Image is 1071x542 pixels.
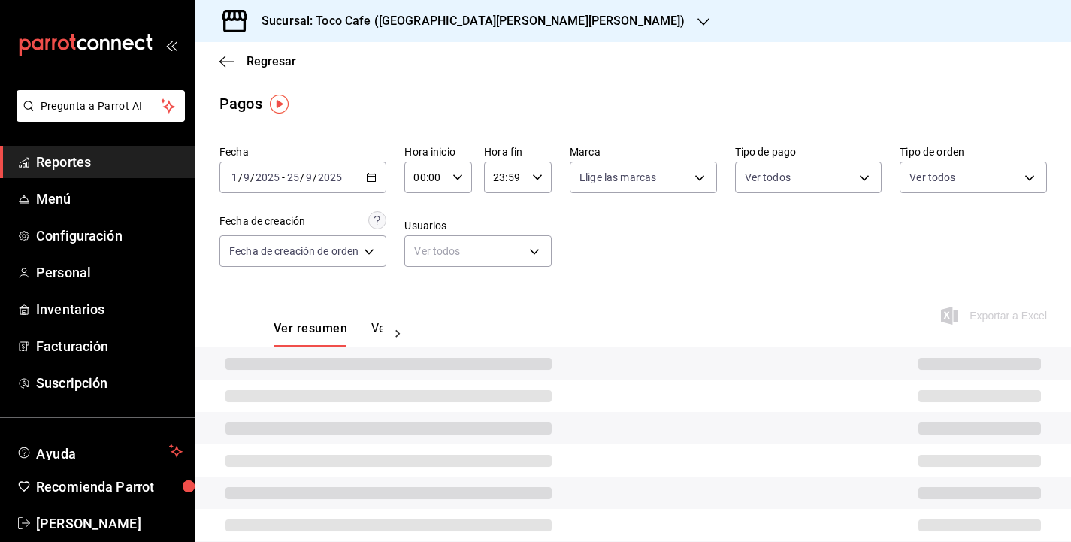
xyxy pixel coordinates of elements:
span: Suscripción [36,373,183,393]
span: / [300,171,304,183]
label: Marca [570,147,717,157]
span: - [282,171,285,183]
span: [PERSON_NAME] [36,513,183,534]
a: Pregunta a Parrot AI [11,109,185,125]
input: -- [243,171,250,183]
span: Ver todos [909,170,955,185]
span: Configuración [36,226,183,246]
span: Regresar [247,54,296,68]
span: Recomienda Parrot [36,477,183,497]
input: -- [305,171,313,183]
button: Regresar [219,54,296,68]
span: / [313,171,317,183]
input: ---- [255,171,280,183]
input: ---- [317,171,343,183]
label: Tipo de orden [900,147,1047,157]
div: Fecha de creación [219,213,305,229]
label: Fecha [219,147,386,157]
input: -- [231,171,238,183]
div: Pagos [219,92,262,115]
span: Ver todos [745,170,791,185]
label: Hora fin [484,147,552,157]
img: Tooltip marker [270,95,289,114]
span: Ayuda [36,442,163,460]
span: Fecha de creación de orden [229,244,359,259]
span: Pregunta a Parrot AI [41,98,162,114]
label: Usuarios [404,220,552,231]
span: Elige las marcas [579,170,656,185]
label: Hora inicio [404,147,472,157]
h3: Sucursal: Toco Cafe ([GEOGRAPHIC_DATA][PERSON_NAME][PERSON_NAME]) [250,12,685,30]
div: Ver todos [404,235,552,267]
button: Ver resumen [274,321,347,347]
button: Pregunta a Parrot AI [17,90,185,122]
span: Personal [36,262,183,283]
span: Reportes [36,152,183,172]
span: Menú [36,189,183,209]
div: navigation tabs [274,321,383,347]
span: / [238,171,243,183]
button: Ver pagos [371,321,428,347]
label: Tipo de pago [735,147,882,157]
span: / [250,171,255,183]
button: open_drawer_menu [165,39,177,51]
span: Inventarios [36,299,183,319]
input: -- [286,171,300,183]
span: Facturación [36,336,183,356]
